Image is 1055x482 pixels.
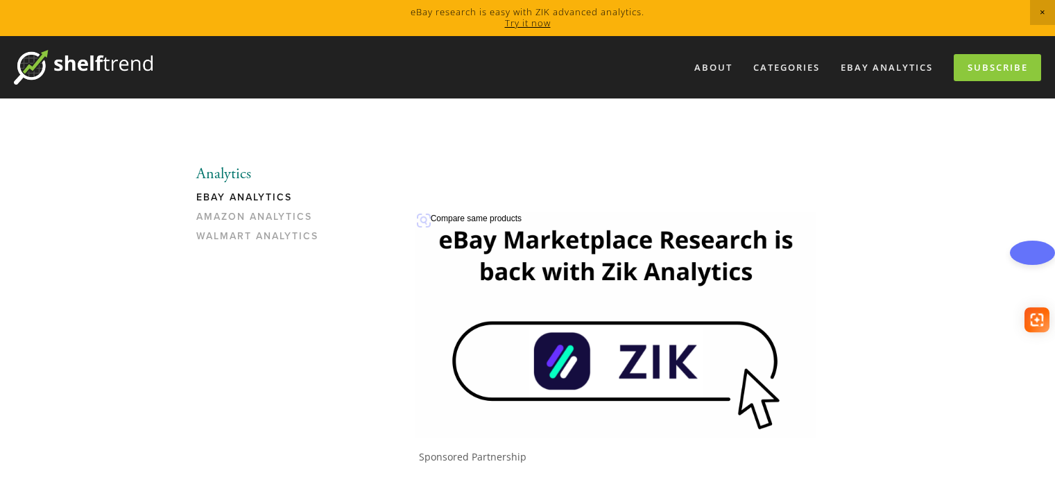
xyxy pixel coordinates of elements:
[196,230,329,250] a: Walmart Analytics
[419,451,816,463] p: Sponsored Partnership
[196,191,329,211] a: eBay Analytics
[744,56,829,79] div: Categories
[196,211,329,230] a: Amazon Analytics
[832,56,942,79] a: eBay Analytics
[505,17,551,29] a: Try it now
[522,214,526,221] img: Sc04c7ecdac3c49e6a1b19c987a4e3931O.png
[196,165,329,183] li: Analytics
[685,56,741,79] a: About
[954,54,1041,81] a: Subscribe
[431,214,522,227] span: Compare same products
[14,50,153,85] img: ShelfTrend
[415,212,816,438] img: Zik Analytics Sponsored Ad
